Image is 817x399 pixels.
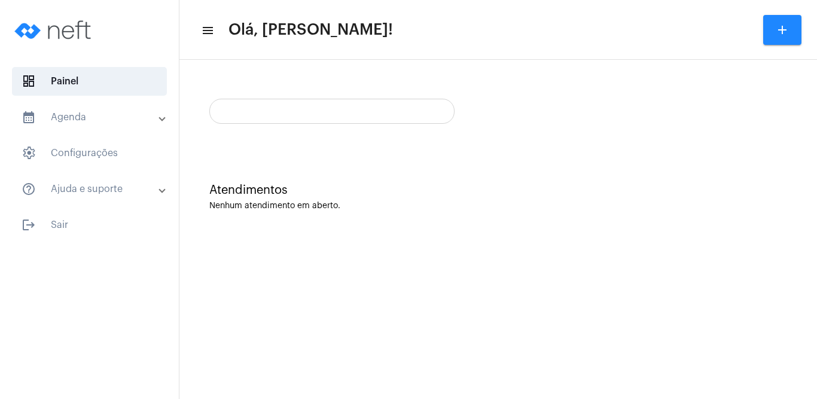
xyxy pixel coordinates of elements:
[209,202,787,211] div: Nenhum atendimento em aberto.
[775,23,789,37] mat-icon: add
[228,20,393,39] span: Olá, [PERSON_NAME]!
[12,67,167,96] span: Painel
[22,182,36,196] mat-icon: sidenav icon
[22,110,160,124] mat-panel-title: Agenda
[201,23,213,38] mat-icon: sidenav icon
[7,103,179,132] mat-expansion-panel-header: sidenav iconAgenda
[22,110,36,124] mat-icon: sidenav icon
[12,139,167,167] span: Configurações
[12,211,167,239] span: Sair
[7,175,179,203] mat-expansion-panel-header: sidenav iconAjuda e suporte
[10,6,99,54] img: logo-neft-novo-2.png
[22,74,36,89] span: sidenav icon
[22,218,36,232] mat-icon: sidenav icon
[22,182,160,196] mat-panel-title: Ajuda e suporte
[209,184,787,197] div: Atendimentos
[22,146,36,160] span: sidenav icon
